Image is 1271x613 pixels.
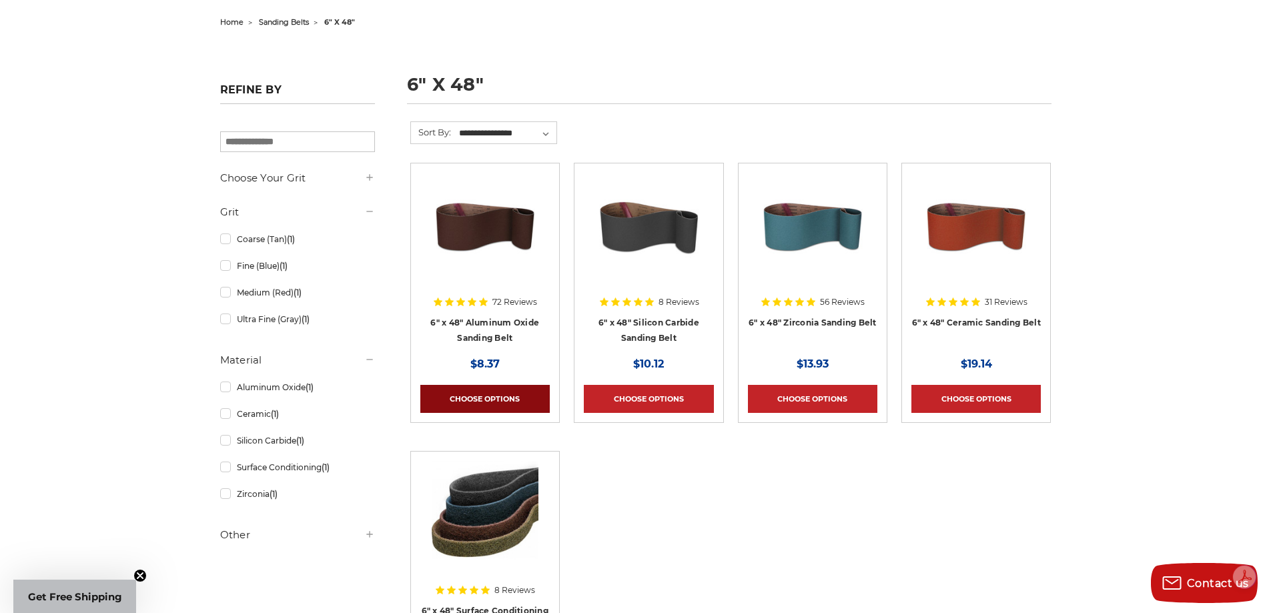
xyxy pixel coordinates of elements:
a: 6" x 48" Ceramic Sanding Belt [911,173,1041,302]
a: 6" x 48" Zirconia Sanding Belt [749,318,877,328]
span: 31 Reviews [985,298,1027,306]
select: Sort By: [457,123,556,143]
span: (1) [302,314,310,324]
a: Surface Conditioning [220,456,375,479]
label: Sort By: [411,122,451,142]
a: 6" x 48" Ceramic Sanding Belt [912,318,1041,328]
img: 6" x 48" Aluminum Oxide Sanding Belt [432,173,538,279]
span: (1) [270,489,278,499]
a: Medium (Red) [220,281,375,304]
button: Close teaser [133,569,147,582]
span: (1) [280,261,288,271]
span: 72 Reviews [492,298,537,306]
span: $8.37 [470,358,500,370]
a: 6"x48" Surface Conditioning Sanding Belts [420,461,550,590]
img: 6" x 48" Ceramic Sanding Belt [923,173,1029,279]
span: (1) [322,462,330,472]
span: 56 Reviews [820,298,865,306]
a: Choose Options [420,385,550,413]
a: Aluminum Oxide [220,376,375,399]
span: $10.12 [633,358,664,370]
span: (1) [296,436,304,446]
a: sanding belts [259,17,309,27]
a: Choose Options [911,385,1041,413]
a: 6" x 48" Aluminum Oxide Sanding Belt [430,318,539,343]
a: Ultra Fine (Gray) [220,308,375,331]
a: 6" x 48" Zirconia Sanding Belt [748,173,877,302]
h1: 6" x 48" [407,75,1051,104]
span: 6" x 48" [324,17,355,27]
span: $19.14 [961,358,992,370]
a: Zirconia [220,482,375,506]
div: Get Free ShippingClose teaser [13,580,136,613]
a: Fine (Blue) [220,254,375,277]
span: (1) [271,409,279,419]
a: 6" x 48" Silicon Carbide Sanding Belt [598,318,699,343]
span: $13.93 [797,358,829,370]
a: 6" x 48" Aluminum Oxide Sanding Belt [420,173,550,302]
span: 8 Reviews [494,586,535,594]
a: home [220,17,244,27]
h5: Other [220,527,375,543]
a: Silicon Carbide [220,429,375,452]
span: (1) [294,287,302,297]
button: Contact us [1151,563,1258,603]
a: Coarse (Tan) [220,227,375,251]
span: Get Free Shipping [28,590,122,603]
span: Contact us [1187,577,1249,590]
span: (1) [287,234,295,244]
img: 6" x 48" Silicon Carbide File Belt [595,173,702,279]
a: Choose Options [748,385,877,413]
h5: Material [220,352,375,368]
span: (1) [306,382,314,392]
h5: Choose Your Grit [220,170,375,186]
h5: Refine by [220,83,375,104]
span: 8 Reviews [659,298,699,306]
a: Ceramic [220,402,375,426]
a: 6" x 48" Silicon Carbide File Belt [584,173,713,302]
a: Choose Options [584,385,713,413]
img: 6"x48" Surface Conditioning Sanding Belts [432,461,538,568]
h5: Grit [220,204,375,220]
img: 6" x 48" Zirconia Sanding Belt [759,173,866,279]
